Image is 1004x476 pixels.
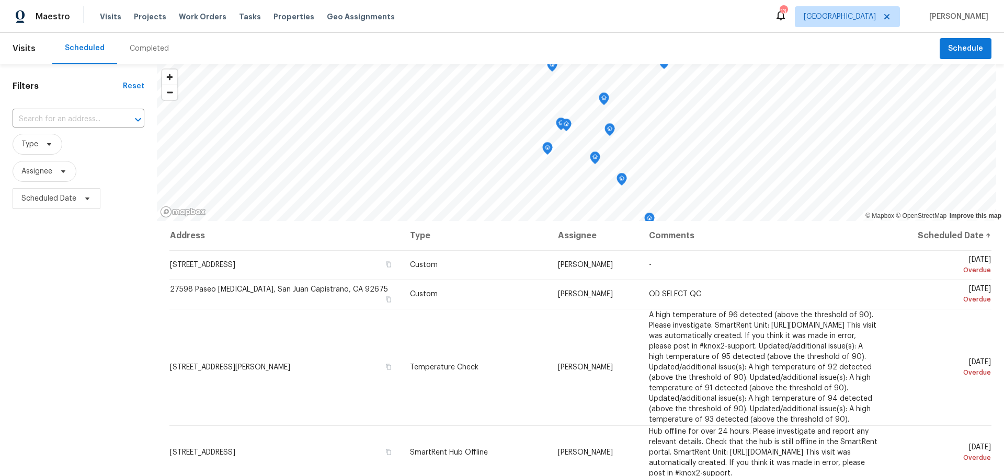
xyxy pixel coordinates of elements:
div: Map marker [542,142,553,158]
span: Tasks [239,13,261,20]
button: Zoom in [162,69,177,85]
span: OD SELECT QC [649,291,701,298]
canvas: Map [157,64,996,221]
span: Type [21,139,38,149]
th: Scheduled Date ↑ [887,221,991,250]
a: Mapbox [865,212,894,219]
span: [PERSON_NAME] [558,364,613,371]
span: Assignee [21,166,52,177]
button: Zoom out [162,85,177,100]
th: Type [402,221,550,250]
span: Schedule [948,42,983,55]
span: [STREET_ADDRESS] [170,449,235,456]
span: Visits [100,11,121,22]
span: Geo Assignments [327,11,395,22]
span: [PERSON_NAME] [558,291,613,298]
span: [PERSON_NAME] [558,449,613,456]
span: [GEOGRAPHIC_DATA] [804,11,876,22]
div: Scheduled [65,43,105,53]
span: Temperature Check [410,364,478,371]
span: SmartRent Hub Offline [410,449,488,456]
span: [DATE] [896,285,991,305]
span: Projects [134,11,166,22]
button: Schedule [940,38,991,60]
th: Assignee [550,221,641,250]
button: Copy Address [384,295,393,304]
div: Map marker [659,56,669,73]
span: 27598 Paseo [MEDICAL_DATA], San Juan Capistrano, CA 92675 [170,286,388,293]
span: [DATE] [896,444,991,463]
span: Properties [273,11,314,22]
span: [STREET_ADDRESS][PERSON_NAME] [170,364,290,371]
span: [PERSON_NAME] [558,261,613,269]
h1: Filters [13,81,123,91]
span: Visits [13,37,36,60]
div: Map marker [617,173,627,189]
span: [DATE] [896,256,991,275]
div: Map marker [590,152,600,168]
div: Overdue [896,452,991,463]
span: [STREET_ADDRESS] [170,261,235,269]
div: Overdue [896,294,991,305]
span: Work Orders [179,11,226,22]
button: Copy Address [384,260,393,269]
span: Custom [410,261,438,269]
a: Improve this map [950,212,1001,219]
div: Map marker [604,123,615,140]
div: Map marker [644,213,655,229]
span: Maestro [36,11,70,22]
input: Search for an address... [13,111,115,127]
div: Map marker [599,92,609,109]
button: Copy Address [384,362,393,371]
button: Copy Address [384,447,393,457]
span: Custom [410,291,438,298]
span: A high temperature of 96 detected (above the threshold of 90). Please investigate. SmartRent Unit... [649,311,876,423]
span: [PERSON_NAME] [925,11,988,22]
button: Open [131,112,145,127]
div: Overdue [896,265,991,275]
span: - [649,261,652,269]
div: Map marker [547,59,557,75]
div: Map marker [561,119,572,135]
a: OpenStreetMap [896,212,946,219]
div: Overdue [896,367,991,378]
span: [DATE] [896,358,991,378]
div: Reset [123,81,144,91]
th: Address [169,221,402,250]
a: Mapbox homepage [160,206,206,218]
div: Completed [130,43,169,54]
span: Scheduled Date [21,193,76,204]
div: 13 [780,6,787,17]
div: Map marker [556,118,566,134]
th: Comments [641,221,887,250]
